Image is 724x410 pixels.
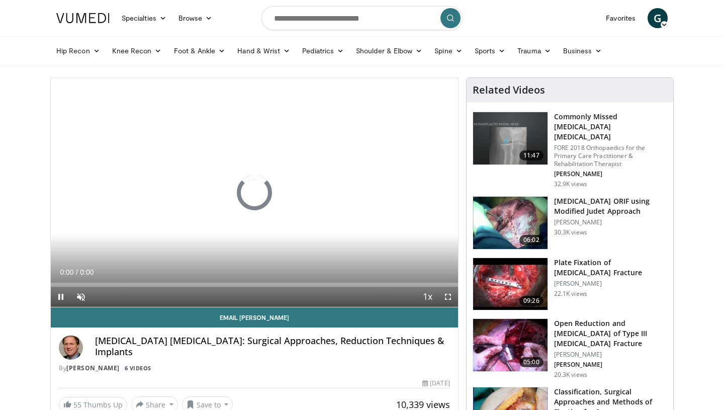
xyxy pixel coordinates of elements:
a: Specialties [116,8,172,28]
img: VuMedi Logo [56,13,110,23]
p: [PERSON_NAME] [554,218,667,226]
span: 09:26 [519,296,544,306]
img: Avatar [59,336,83,360]
h4: [MEDICAL_DATA] [MEDICAL_DATA]: Surgical Approaches, Reduction Techniques & Implants [95,336,450,357]
a: 11:47 Commonly Missed [MEDICAL_DATA] [MEDICAL_DATA] FORE 2018 Orthopaedics for the Primary Care P... [473,112,667,188]
span: 05:00 [519,357,544,367]
img: Picture_4_42_2.png.150x105_q85_crop-smart_upscale.jpg [473,258,548,310]
a: 6 Videos [121,364,154,373]
img: 8a72b65a-0f28-431e-bcaf-e516ebdea2b0.150x105_q85_crop-smart_upscale.jpg [473,319,548,371]
a: [PERSON_NAME] [66,364,120,372]
a: G [648,8,668,28]
img: 322858_0000_1.png.150x105_q85_crop-smart_upscale.jpg [473,197,548,249]
a: 05:00 Open Reduction and [MEDICAL_DATA] of Type III [MEDICAL_DATA] Fracture [PERSON_NAME] [PERSON... [473,318,667,379]
a: Foot & Ankle [168,41,232,61]
p: [PERSON_NAME] [554,280,667,288]
span: 11:47 [519,150,544,160]
span: / [76,268,78,276]
h3: Plate Fixation of [MEDICAL_DATA] Fracture [554,258,667,278]
a: Trauma [511,41,557,61]
img: b2c65235-e098-4cd2-ab0f-914df5e3e270.150x105_q85_crop-smart_upscale.jpg [473,112,548,165]
a: 09:26 Plate Fixation of [MEDICAL_DATA] Fracture [PERSON_NAME] 22.1K views [473,258,667,311]
span: 06:02 [519,235,544,245]
a: Hip Recon [50,41,106,61]
a: Shoulder & Elbow [350,41,428,61]
a: Knee Recon [106,41,168,61]
h4: Related Videos [473,84,545,96]
video-js: Video Player [51,78,458,307]
p: [PERSON_NAME] [554,170,667,178]
a: Business [557,41,608,61]
h3: [MEDICAL_DATA] ORIF using Modified Judet Approach [554,196,667,216]
h3: Commonly Missed [MEDICAL_DATA] [MEDICAL_DATA] [554,112,667,142]
span: 0:00 [80,268,94,276]
p: [PERSON_NAME] [554,361,667,369]
p: 22.1K views [554,290,587,298]
div: [DATE] [422,379,449,388]
a: Pediatrics [296,41,350,61]
p: [PERSON_NAME] [554,351,667,359]
a: Spine [428,41,468,61]
a: Hand & Wrist [231,41,296,61]
a: Browse [172,8,219,28]
button: Pause [51,287,71,307]
h3: Open Reduction and [MEDICAL_DATA] of Type III [MEDICAL_DATA] Fracture [554,318,667,349]
p: FORE 2018 Orthopaedics for the Primary Care Practitioner & Rehabilitation Therapist [554,144,667,168]
a: 06:02 [MEDICAL_DATA] ORIF using Modified Judet Approach [PERSON_NAME] 30.3K views [473,196,667,250]
p: 20.3K views [554,371,587,379]
a: Email [PERSON_NAME] [51,307,458,327]
input: Search topics, interventions [261,6,463,30]
p: 30.3K views [554,228,587,236]
div: By [59,364,450,373]
a: Favorites [600,8,642,28]
button: Playback Rate [418,287,438,307]
button: Fullscreen [438,287,458,307]
p: 32.9K views [554,180,587,188]
button: Unmute [71,287,91,307]
span: 0:00 [60,268,73,276]
div: Progress Bar [51,283,458,287]
span: 55 [73,400,81,409]
a: Sports [469,41,512,61]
